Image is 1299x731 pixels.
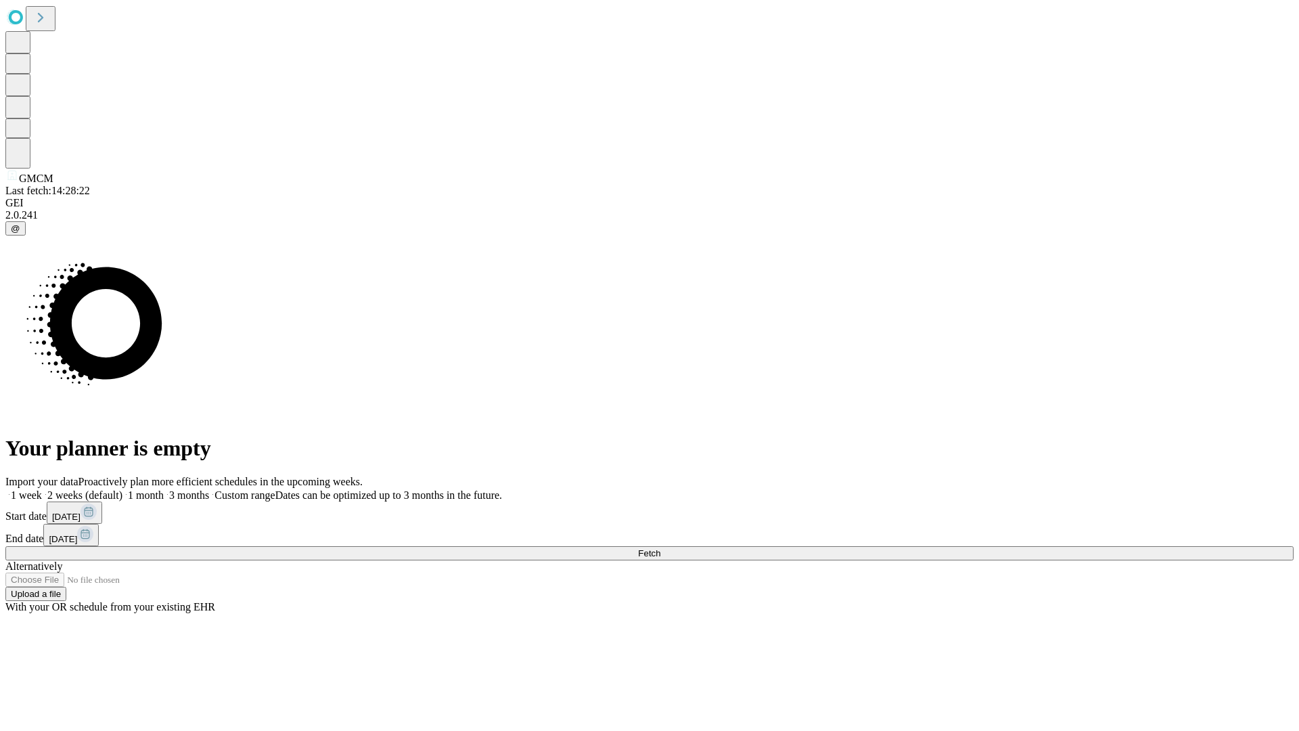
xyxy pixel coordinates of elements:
[5,601,215,613] span: With your OR schedule from your existing EHR
[5,476,78,487] span: Import your data
[128,489,164,501] span: 1 month
[47,502,102,524] button: [DATE]
[169,489,209,501] span: 3 months
[5,560,62,572] span: Alternatively
[5,209,1294,221] div: 2.0.241
[5,221,26,236] button: @
[11,223,20,234] span: @
[5,502,1294,524] div: Start date
[52,512,81,522] span: [DATE]
[5,185,90,196] span: Last fetch: 14:28:22
[214,489,275,501] span: Custom range
[19,173,53,184] span: GMCM
[5,436,1294,461] h1: Your planner is empty
[5,197,1294,209] div: GEI
[11,489,42,501] span: 1 week
[5,587,66,601] button: Upload a file
[47,489,122,501] span: 2 weeks (default)
[49,534,77,544] span: [DATE]
[275,489,502,501] span: Dates can be optimized up to 3 months in the future.
[638,548,660,558] span: Fetch
[78,476,363,487] span: Proactively plan more efficient schedules in the upcoming weeks.
[5,524,1294,546] div: End date
[43,524,99,546] button: [DATE]
[5,546,1294,560] button: Fetch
